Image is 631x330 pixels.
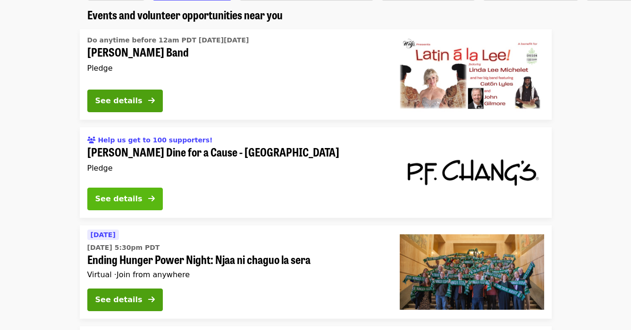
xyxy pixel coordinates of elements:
span: [PERSON_NAME] Dine for a Cause - [GEOGRAPHIC_DATA] [87,145,385,159]
span: Ending Hunger Power Night: Njaa ni chaguo la sera [87,253,385,266]
button: See details [87,90,163,112]
a: See details for "Ending Hunger Power Night: Njaa ni chaguo la sera" [80,225,552,319]
span: [PERSON_NAME] Band [87,45,385,59]
span: Events and volunteer opportunities near you [87,6,283,23]
span: [DATE] [91,231,116,239]
span: Help us get to 100 supporters! [98,136,212,144]
time: [DATE] 5:30pm PDT [87,243,160,253]
div: See details [95,294,143,305]
span: Pledge [87,64,113,73]
img: PF Chang's Dine for a Cause - Hillsboro organized by Oregon Food Bank [400,135,544,210]
span: Pledge [87,164,113,173]
button: See details [87,289,163,311]
i: arrow-right icon [148,96,155,105]
a: See details for "Linda Lee Michelet Band" [80,29,552,120]
span: Join from anywhere [117,270,190,279]
button: See details [87,188,163,210]
img: Linda Lee Michelet Band organized by Oregon Food Bank [400,37,544,112]
div: See details [95,95,143,107]
div: See details [95,193,143,205]
span: Virtual · [87,270,190,279]
i: arrow-right icon [148,194,155,203]
i: users icon [87,136,96,144]
span: Do anytime before 12am PDT [DATE][DATE] [87,36,249,44]
i: arrow-right icon [148,295,155,304]
a: See details for "PF Chang's Dine for a Cause - Hillsboro" [80,127,552,218]
img: Ending Hunger Power Night: Njaa ni chaguo la sera organized by Oregon Food Bank [400,234,544,310]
